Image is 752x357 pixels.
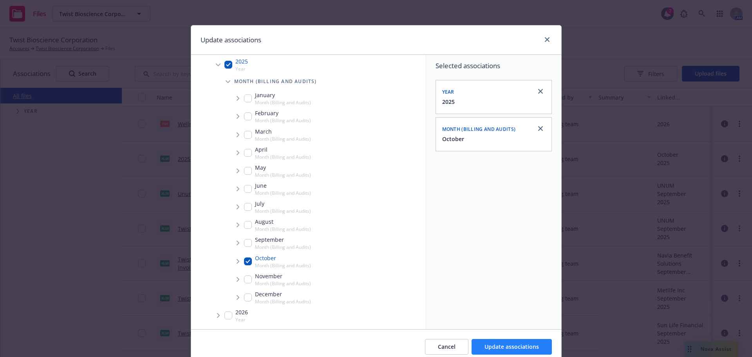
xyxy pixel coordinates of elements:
span: May [255,163,311,172]
button: Cancel [425,339,468,355]
span: Month (Billing and Audits) [255,117,311,124]
span: Month (Billing and Audits) [255,208,311,214]
span: January [255,91,311,99]
span: July [255,199,311,208]
span: August [255,217,311,226]
span: April [255,145,311,154]
span: Month (Billing and Audits) [234,79,317,84]
span: Month (Billing and Audits) [255,226,311,232]
h1: Update associations [201,35,261,45]
span: October [255,254,311,262]
span: Month (Billing and Audits) [255,172,311,178]
span: June [255,181,311,190]
span: Selected associations [436,61,552,71]
span: Cancel [438,343,456,350]
a: close [542,35,552,44]
span: March [255,127,311,136]
span: Month (Billing and Audits) [255,154,311,160]
span: Month (Billing and Audits) [255,298,311,305]
span: Month (Billing and Audits) [442,126,516,132]
span: 2026 [235,308,248,316]
a: close [536,124,545,133]
span: December [255,290,311,298]
span: Month (Billing and Audits) [255,262,311,269]
span: Year [235,316,248,323]
span: Update associations [484,343,539,350]
span: Month (Billing and Audits) [255,244,311,250]
span: November [255,272,311,280]
span: February [255,109,311,117]
span: Month (Billing and Audits) [255,136,311,142]
span: September [255,236,311,244]
span: Month (Billing and Audits) [255,190,311,196]
button: 2025 [442,98,455,106]
span: Year [235,65,248,72]
button: Update associations [472,339,552,355]
span: Year [442,89,454,95]
span: Month (Billing and Audits) [255,280,311,287]
button: October [442,135,464,143]
span: Month (Billing and Audits) [255,99,311,106]
a: close [536,87,545,96]
span: 2025 [235,57,248,65]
